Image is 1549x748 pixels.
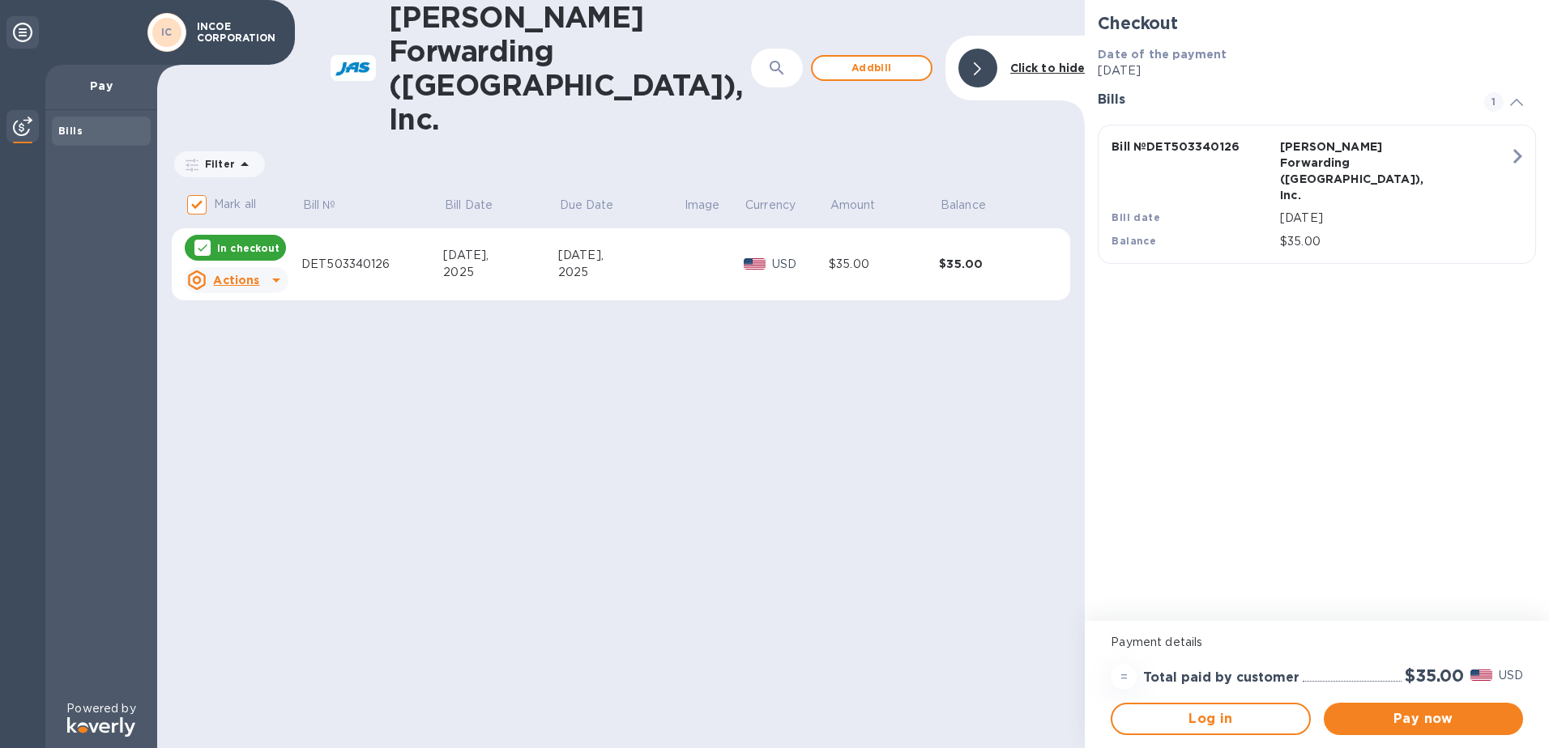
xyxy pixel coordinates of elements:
[303,197,357,214] span: Bill №
[811,55,932,81] button: Addbill
[214,196,256,213] p: Mark all
[829,256,939,273] div: $35.00
[1098,48,1227,61] b: Date of the payment
[1280,210,1509,227] p: [DATE]
[941,197,1007,214] span: Balance
[939,256,1049,272] div: $35.00
[1125,709,1295,729] span: Log in
[558,264,683,281] div: 2025
[744,258,766,270] img: USD
[1098,92,1465,108] h3: Bills
[1470,669,1492,681] img: USD
[197,21,278,44] p: INCOE CORPORATION
[445,197,514,214] span: Bill Date
[1143,670,1299,686] h3: Total paid by customer
[1324,703,1523,735] button: Pay now
[1112,211,1160,223] b: Bill date
[1112,138,1274,155] p: Bill № DET503340126
[1280,138,1442,203] p: [PERSON_NAME] Forwarding ([GEOGRAPHIC_DATA]), Inc.
[830,197,876,214] p: Amount
[1499,667,1523,684] p: USD
[1111,703,1310,735] button: Log in
[1010,62,1086,74] b: Click to hide
[217,241,280,255] p: In checkout
[58,78,144,94] p: Pay
[1111,664,1137,690] div: =
[745,197,796,214] p: Currency
[443,247,558,264] div: [DATE],
[941,197,986,214] p: Balance
[1098,13,1536,33] h2: Checkout
[558,247,683,264] div: [DATE],
[685,197,720,214] p: Image
[445,197,493,214] p: Bill Date
[772,256,829,273] p: USD
[66,700,135,717] p: Powered by
[1111,634,1523,651] p: Payment details
[1337,709,1510,729] span: Pay now
[301,256,443,273] div: DET503340126
[826,58,918,78] span: Add bill
[67,717,135,737] img: Logo
[1098,125,1536,264] button: Bill №DET503340126[PERSON_NAME] Forwarding ([GEOGRAPHIC_DATA]), Inc.Bill date[DATE]Balance$35.00
[560,197,635,214] span: Due Date
[198,157,235,171] p: Filter
[1484,92,1504,112] span: 1
[161,26,173,38] b: IC
[1280,233,1509,250] p: $35.00
[560,197,614,214] p: Due Date
[443,264,558,281] div: 2025
[1098,62,1536,79] p: [DATE]
[213,274,259,287] u: Actions
[1405,665,1464,686] h2: $35.00
[1112,235,1156,247] b: Balance
[303,197,336,214] p: Bill №
[830,197,897,214] span: Amount
[58,125,83,137] b: Bills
